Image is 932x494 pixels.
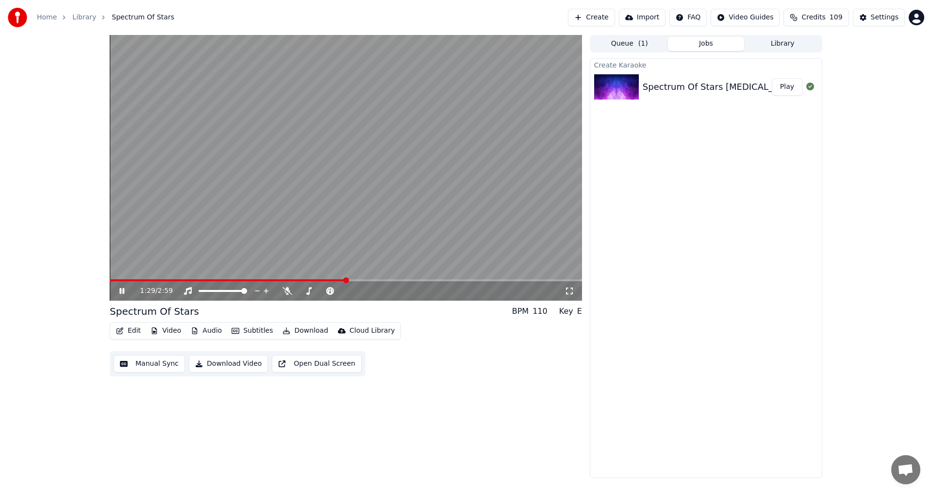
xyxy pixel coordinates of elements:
div: BPM [512,306,529,317]
div: Cloud Library [349,326,395,336]
button: Library [744,37,821,51]
button: Video [147,324,185,338]
span: ( 1 ) [638,39,648,49]
button: FAQ [669,9,707,26]
div: Create Karaoke [590,59,822,70]
div: 110 [533,306,548,317]
button: Import [619,9,666,26]
button: Audio [187,324,226,338]
span: Credits [801,13,825,22]
button: Download [279,324,332,338]
img: youka [8,8,27,27]
button: Create [568,9,615,26]
div: E [577,306,582,317]
div: Key [559,306,573,317]
button: Manual Sync [114,355,185,373]
div: Spectrum Of Stars [MEDICAL_DATA] [643,80,799,94]
button: Subtitles [228,324,277,338]
a: Home [37,13,57,22]
span: 2:59 [158,286,173,296]
button: Credits109 [783,9,849,26]
button: Edit [112,324,145,338]
button: Download Video [189,355,268,373]
button: Jobs [668,37,745,51]
nav: breadcrumb [37,13,174,22]
button: Video Guides [711,9,780,26]
a: Library [72,13,96,22]
span: Spectrum Of Stars [112,13,174,22]
div: Spectrum Of Stars [110,305,199,318]
button: Play [772,78,802,96]
button: Settings [853,9,905,26]
div: / [140,286,164,296]
div: Open chat [891,455,920,484]
div: Settings [871,13,899,22]
button: Queue [591,37,668,51]
span: 109 [830,13,843,22]
span: 1:29 [140,286,155,296]
button: Open Dual Screen [272,355,362,373]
